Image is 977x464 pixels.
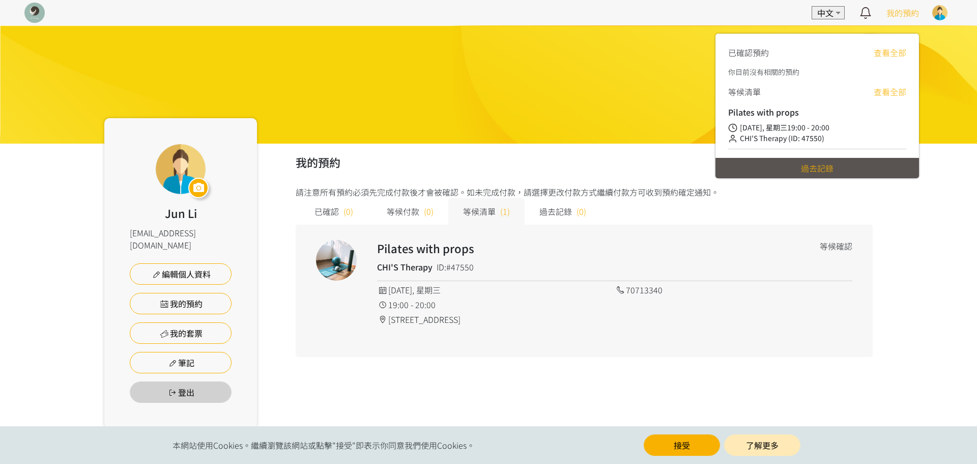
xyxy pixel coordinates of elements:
[24,3,45,23] img: XCiuqSzNOMkVjoLvqyfWlGi3krYmRzy3FY06BdcB.png
[874,46,906,59] a: 查看全部
[728,106,906,118] h4: Pilates with props
[130,263,232,285] a: 編輯個人資料
[424,205,434,217] span: (0)
[377,284,615,296] div: [DATE], 星期三
[577,205,586,217] span: (0)
[130,381,232,403] button: 登出
[463,205,496,217] span: 等候清單
[377,240,758,257] h2: Pilates with props
[296,154,873,171] h2: 我的預約
[314,205,339,217] span: 已確認
[130,227,232,251] div: [EMAIL_ADDRESS][DOMAIN_NAME]
[165,205,197,222] div: Jun Li
[500,205,510,217] span: (1)
[801,162,834,174] a: 過去記錄
[343,205,353,217] span: (0)
[820,240,852,252] div: 等候確認
[644,434,720,456] button: 接受
[388,313,461,325] span: [STREET_ADDRESS]
[728,133,906,144] div: CHI'S Therapy (ID: 47550)
[874,86,906,98] a: 查看全部
[173,439,475,451] span: 本網站使用Cookies。繼續瀏覽該網站或點擊"接受"即表示你同意我們使用Cookies。
[377,298,615,311] div: 19:00 - 20:00
[539,205,572,217] span: 過去記錄
[437,261,474,273] div: ID:#47550
[886,7,919,19] a: 我的預約
[130,352,232,373] a: 筆記
[728,67,906,77] div: 你目前沒有相關的預約
[377,261,433,273] h4: CHI'S Therapy
[724,434,800,456] a: 了解更多
[387,205,419,217] span: 等候付款
[130,322,232,344] a: 我的套票
[130,293,232,314] a: 我的預約
[728,46,769,59] span: 已確認預約
[728,86,761,98] span: 等候清單
[296,186,873,357] div: 請注意所有預約必須先完成付款後才會被確認。如未完成付款，請選擇更改付款方式繼續付款方可收到預約確定通知。
[728,122,906,133] div: [DATE], 星期三19:00 - 20:00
